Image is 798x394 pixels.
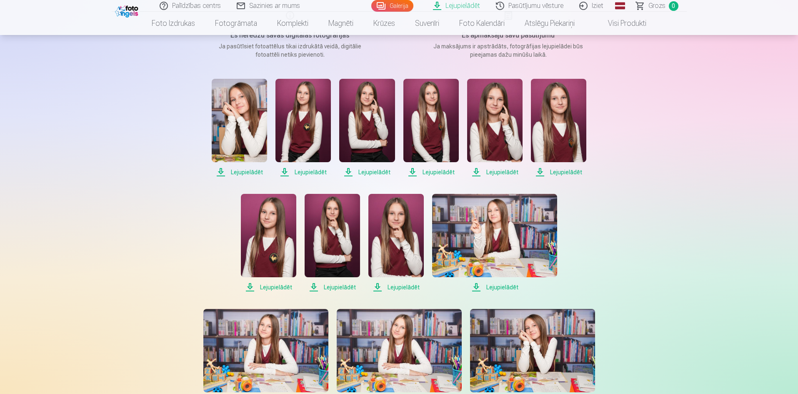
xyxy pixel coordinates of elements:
[305,194,360,292] a: Lejupielādēt
[432,194,557,292] a: Lejupielādēt
[467,167,523,177] span: Lejupielādēt
[211,30,369,40] h5: Es neredzu savas digitālās fotogrāfijas
[212,79,267,177] a: Lejupielādēt
[339,79,395,177] a: Lejupielādēt
[305,282,360,292] span: Lejupielādēt
[531,79,586,177] a: Lejupielādēt
[318,12,363,35] a: Magnēti
[585,12,656,35] a: Visi produkti
[275,167,331,177] span: Lejupielādēt
[368,194,424,292] a: Lejupielādēt
[363,12,405,35] a: Krūzes
[339,167,395,177] span: Lejupielādēt
[403,79,459,177] a: Lejupielādēt
[669,1,678,11] span: 0
[368,282,424,292] span: Lejupielādēt
[467,79,523,177] a: Lejupielādēt
[211,42,369,59] p: Ja pasūtīsiet fotoattēlus tikai izdrukātā veidā, digitālie fotoattēli netiks pievienoti.
[432,282,557,292] span: Lejupielādēt
[205,12,267,35] a: Fotogrāmata
[449,12,515,35] a: Foto kalendāri
[267,12,318,35] a: Komplekti
[241,194,296,292] a: Lejupielādēt
[429,30,588,40] h5: Es apmaksāju savu pasūtījumu
[531,167,586,177] span: Lejupielādēt
[142,12,205,35] a: Foto izdrukas
[515,12,585,35] a: Atslēgu piekariņi
[429,42,588,59] p: Ja maksājums ir apstrādāts, fotogrāfijas lejupielādei būs pieejamas dažu minūšu laikā.
[275,79,331,177] a: Lejupielādēt
[403,167,459,177] span: Lejupielādēt
[241,282,296,292] span: Lejupielādēt
[212,167,267,177] span: Lejupielādēt
[648,1,665,11] span: Grozs
[405,12,449,35] a: Suvenīri
[115,3,140,18] img: /fa1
